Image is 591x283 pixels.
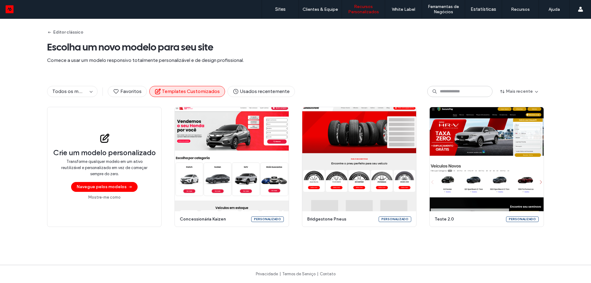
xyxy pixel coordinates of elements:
[53,148,156,157] span: Crie um modelo personalizado
[47,41,544,53] span: Escolha um novo modelo para seu site
[180,216,247,222] span: concessionária kaizen
[279,272,281,276] span: |
[275,6,286,12] label: Sites
[47,27,83,37] button: Editor clássico
[511,7,530,12] label: Recursos
[52,88,94,94] span: Todos os modelos
[256,272,278,276] a: Privacidade
[495,87,544,96] button: Mais recente
[392,7,415,12] label: White Label
[47,86,87,97] button: Todos os modelos
[435,216,502,222] span: teste 2.0
[379,216,411,222] div: Personalizado
[506,216,539,222] div: Personalizado
[149,86,225,97] button: Templates Customizados
[317,272,318,276] span: |
[303,7,338,12] label: Clientes & Equipe
[549,7,560,12] label: Ajuda
[227,86,295,97] button: Usados recentemente
[155,88,220,95] span: Templates Customizados
[307,216,375,222] span: bridgestone pneus
[282,272,316,276] a: Termos de Serviço
[342,4,385,14] label: Recursos Personalizados
[47,57,544,64] span: Comece a usar um modelo responsivo totalmente personalizável e de design profissional.
[88,194,121,200] a: Mostre-me como
[113,88,142,95] span: Favoritos
[71,182,138,192] button: Navegue pelos modelos
[60,159,149,177] span: Transforme qualquer modelo em um ativo reutilizável e personalizado em vez de começar sempre do z...
[233,88,290,95] span: Usados recentemente
[251,216,284,222] div: Personalizado
[422,4,465,14] label: Ferramentas de Negócios
[320,272,336,276] a: Contato
[108,86,147,97] button: Favoritos
[471,6,496,12] label: Estatísticas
